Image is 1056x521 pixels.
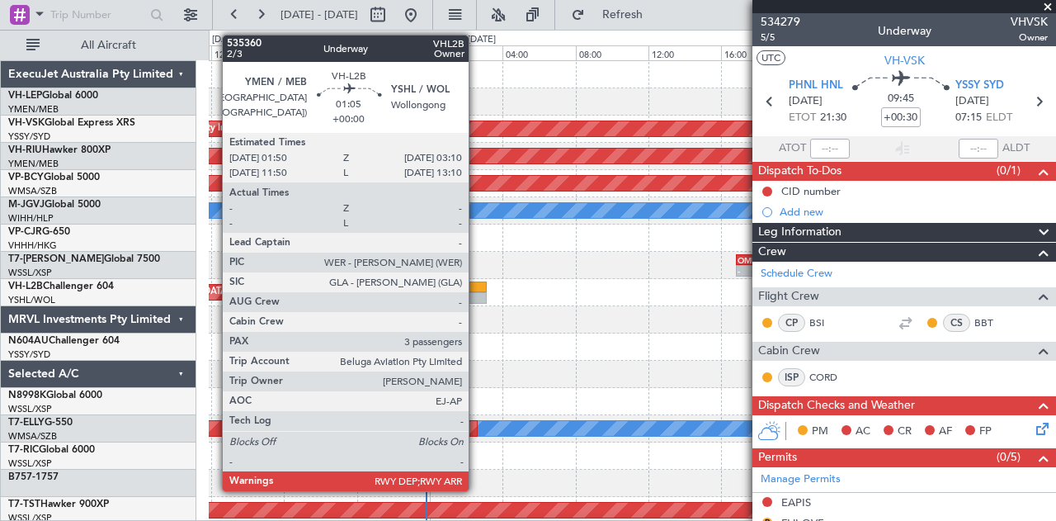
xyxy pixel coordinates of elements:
[18,32,179,59] button: All Aircraft
[758,223,841,242] span: Leg Information
[8,403,52,415] a: WSSL/XSP
[211,45,284,60] div: 12:00
[888,91,914,107] span: 09:45
[789,110,816,126] span: ETOT
[8,457,52,470] a: WSSL/XSP
[758,287,819,306] span: Flight Crew
[8,472,41,482] span: B757-1
[781,495,811,509] div: EAPIS
[1002,140,1030,157] span: ALDT
[8,145,111,155] a: VH-RIUHawker 800XP
[50,2,145,27] input: Trip Number
[758,448,797,467] span: Permits
[8,118,45,128] span: VH-VSK
[757,50,785,65] button: UTC
[430,45,502,60] div: 00:00
[761,471,841,488] a: Manage Permits
[820,110,846,126] span: 21:30
[8,418,45,428] span: T7-ELLY
[8,254,160,264] a: T7-[PERSON_NAME]Global 7500
[576,45,648,60] div: 08:00
[758,396,915,415] span: Dispatch Checks and Weather
[761,31,800,45] span: 5/5
[588,9,658,21] span: Refresh
[1011,13,1048,31] span: VHVSK
[1011,31,1048,45] span: Owner
[8,91,42,101] span: VH-LEP
[357,45,430,60] div: 20:00
[8,212,54,225] a: WIHH/HLP
[939,424,952,440] span: AF
[758,342,820,361] span: Cabin Crew
[781,184,841,198] div: CID number
[43,40,174,51] span: All Aircraft
[8,294,55,306] a: YSHL/WOL
[738,255,802,265] div: OMDW
[974,315,1011,330] a: BBT
[8,130,50,143] a: YSSY/SYD
[758,243,786,262] span: Crew
[812,424,828,440] span: PM
[955,93,989,110] span: [DATE]
[8,145,42,155] span: VH-RIU
[986,110,1012,126] span: ELDT
[780,205,1048,219] div: Add new
[8,185,57,197] a: WMSA/SZB
[648,45,721,60] div: 12:00
[8,336,49,346] span: N604AU
[955,78,1004,94] span: YSSY SYD
[779,140,806,157] span: ATOT
[955,110,982,126] span: 07:15
[8,267,52,279] a: WSSL/XSP
[8,254,104,264] span: T7-[PERSON_NAME]
[212,33,276,47] div: [DATE] - [DATE]
[8,91,98,101] a: VH-LEPGlobal 6000
[979,424,992,440] span: FP
[280,7,358,22] span: [DATE] - [DATE]
[8,445,39,455] span: T7-RIC
[432,33,496,47] div: [DATE] - [DATE]
[758,162,841,181] span: Dispatch To-Dos
[8,239,57,252] a: VHHH/HKG
[8,118,135,128] a: VH-VSKGlobal Express XRS
[502,45,575,60] div: 04:00
[8,500,109,509] a: T7-TSTHawker 900XP
[789,93,823,110] span: [DATE]
[284,45,356,60] div: 16:00
[8,348,50,361] a: YSSY/SYD
[898,424,912,440] span: CR
[8,391,46,400] span: N8998K
[778,314,805,332] div: CP
[8,472,59,482] a: B757-1757
[878,22,931,40] div: Underway
[8,173,100,182] a: VP-BCYGlobal 5000
[563,2,662,28] button: Refresh
[8,227,42,237] span: VP-CJR
[8,500,40,509] span: T7-TST
[8,282,43,291] span: VH-L2B
[8,173,44,182] span: VP-BCY
[8,418,73,428] a: T7-ELLYG-550
[997,162,1021,179] span: (0/1)
[8,103,59,116] a: YMEN/MEB
[997,448,1021,466] span: (0/5)
[884,52,925,69] span: VH-VSK
[761,266,832,282] a: Schedule Crew
[8,227,70,237] a: VP-CJRG-650
[8,336,120,346] a: N604AUChallenger 604
[943,314,970,332] div: CS
[8,200,45,210] span: M-JGVJ
[8,282,114,291] a: VH-L2BChallenger 604
[8,200,101,210] a: M-JGVJGlobal 5000
[809,315,846,330] a: BSI
[789,78,843,94] span: PHNL HNL
[761,13,800,31] span: 534279
[721,45,794,60] div: 16:00
[738,266,802,276] div: -
[8,445,95,455] a: T7-RICGlobal 6000
[8,158,59,170] a: YMEN/MEB
[778,368,805,386] div: ISP
[810,139,850,159] input: --:--
[856,424,870,440] span: AC
[809,370,846,385] a: CORD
